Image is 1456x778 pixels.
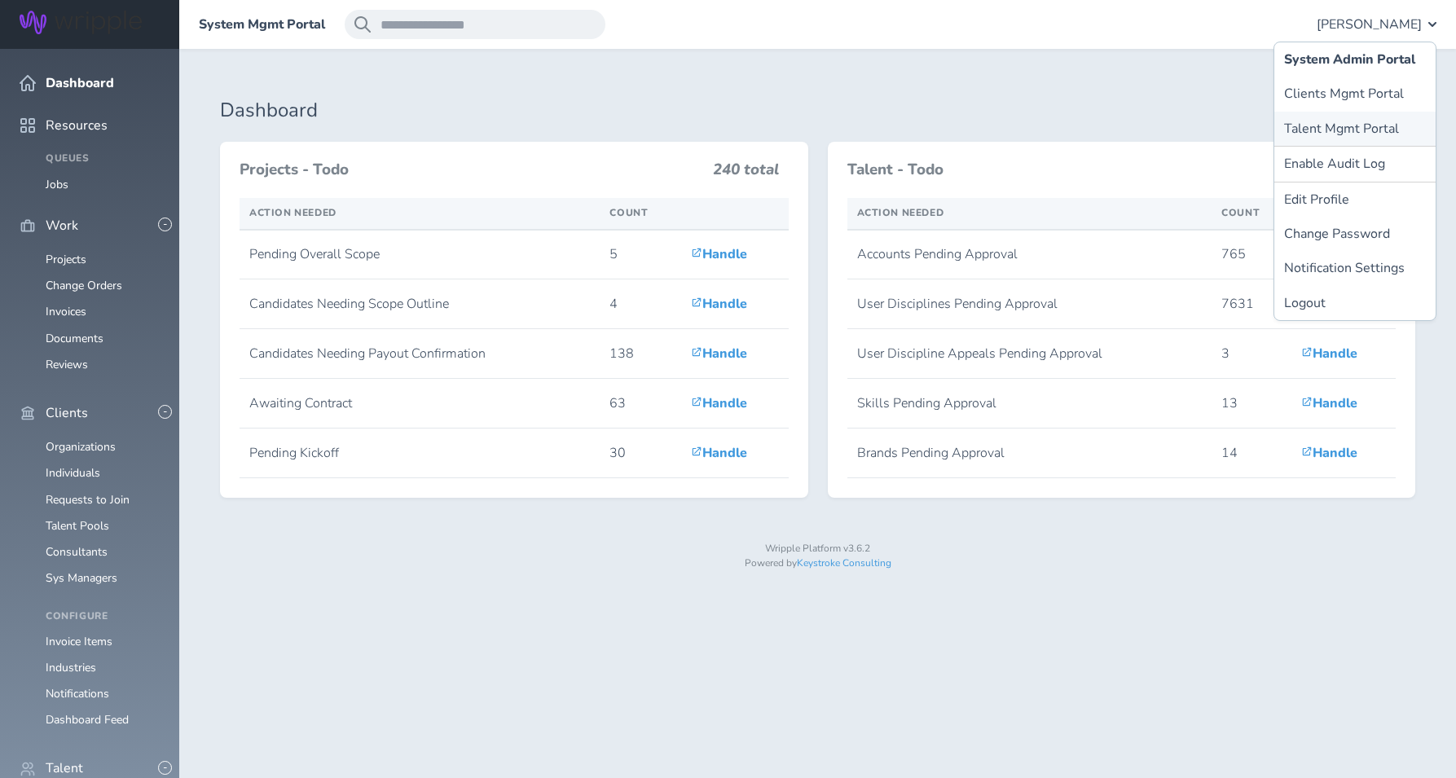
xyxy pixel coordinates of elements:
a: Handle [691,394,747,412]
p: Powered by [220,558,1415,569]
td: 63 [600,379,681,429]
a: System Mgmt Portal [199,17,325,32]
td: Brands Pending Approval [847,429,1212,478]
td: 13 [1212,379,1291,429]
a: Dashboard Feed [46,712,129,727]
td: Candidates Needing Payout Confirmation [240,329,600,379]
td: 14 [1212,429,1291,478]
a: Invoices [46,304,86,319]
a: Change Password [1274,217,1436,251]
a: Logout [1274,286,1436,320]
td: Skills Pending Approval [847,379,1212,429]
td: 3 [1212,329,1291,379]
a: Invoice Items [46,634,112,649]
a: Handle [691,295,747,313]
a: Change Orders [46,278,122,293]
td: 765 [1212,230,1291,279]
td: 138 [600,329,681,379]
td: Pending Kickoff [240,429,600,478]
a: Sys Managers [46,570,117,586]
h3: Talent - Todo [847,161,1302,179]
button: - [158,761,172,775]
h3: 240 total [713,161,779,186]
a: System Admin Portal [1274,42,1436,77]
span: Dashboard [46,76,114,90]
span: Resources [46,118,108,133]
a: Talent Mgmt Portal [1274,112,1436,146]
td: 4 [600,279,681,329]
td: Awaiting Contract [240,379,600,429]
a: Edit Profile [1274,182,1436,217]
td: User Disciplines Pending Approval [847,279,1212,329]
h4: Configure [46,611,160,622]
a: Projects [46,252,86,267]
h4: Queues [46,153,160,165]
p: Wripple Platform v3.6.2 [220,543,1415,555]
a: Notification Settings [1274,251,1436,285]
button: [PERSON_NAME] [1317,10,1436,39]
a: Keystroke Consulting [797,556,891,569]
a: Documents [46,331,103,346]
a: Handle [1301,394,1357,412]
td: 5 [600,230,681,279]
span: Count [609,206,648,219]
td: Accounts Pending Approval [847,230,1212,279]
a: Handle [691,345,747,363]
button: - [158,218,172,231]
span: Work [46,218,78,233]
button: Enable Audit Log [1274,147,1436,181]
td: 7631 [1212,279,1291,329]
img: Wripple [20,11,142,34]
a: Industries [46,660,96,675]
span: Count [1221,206,1260,219]
span: Action Needed [857,206,944,219]
a: Reviews [46,357,88,372]
td: Candidates Needing Scope Outline [240,279,600,329]
span: [PERSON_NAME] [1317,17,1422,32]
span: Talent [46,761,83,776]
a: Consultants [46,544,108,560]
a: Handle [1301,444,1357,462]
a: Notifications [46,686,109,701]
a: Handle [691,245,747,263]
h3: Projects - Todo [240,161,703,179]
button: - [158,405,172,419]
a: Individuals [46,465,100,481]
span: Action Needed [249,206,337,219]
td: User Discipline Appeals Pending Approval [847,329,1212,379]
a: Handle [691,444,747,462]
td: 30 [600,429,681,478]
h1: Dashboard [220,99,1415,122]
a: Organizations [46,439,116,455]
a: Talent Pools [46,518,109,534]
td: Pending Overall Scope [240,230,600,279]
a: Clients Mgmt Portal [1274,77,1436,111]
span: Clients [46,406,88,420]
a: Handle [1301,345,1357,363]
a: Jobs [46,177,68,192]
a: Requests to Join [46,492,130,508]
